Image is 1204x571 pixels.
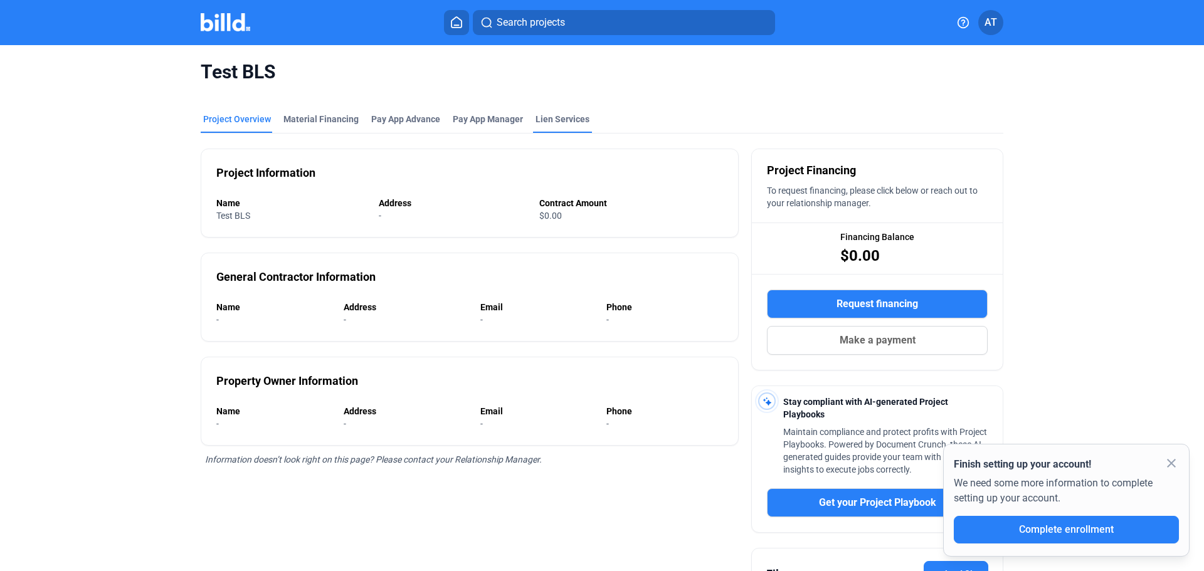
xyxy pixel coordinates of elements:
[216,197,366,209] div: Name
[767,488,988,517] button: Get your Project Playbook
[480,301,594,313] div: Email
[606,315,609,325] span: -
[203,113,271,125] div: Project Overview
[344,405,467,417] div: Address
[480,315,483,325] span: -
[985,15,997,30] span: AT
[954,457,1179,472] div: Finish setting up your account!
[216,405,331,417] div: Name
[497,15,565,30] span: Search projects
[606,419,609,429] span: -
[480,419,483,429] span: -
[954,516,1179,543] button: Complete enrollment
[837,296,918,312] span: Request financing
[473,10,775,35] button: Search projects
[1019,523,1114,535] span: Complete enrollment
[1164,456,1179,471] mat-icon: close
[840,246,880,266] span: $0.00
[201,60,1003,84] span: Test BLS
[216,419,219,429] span: -
[978,10,1003,35] button: AT
[205,454,542,464] span: Information doesn’t look right on this page? Please contact your Relationship Manager.
[819,495,936,510] span: Get your Project Playbook
[216,164,315,182] div: Project Information
[201,13,250,31] img: Billd Company Logo
[371,113,440,125] div: Pay App Advance
[536,113,589,125] div: Lien Services
[216,211,250,221] span: Test BLS
[767,326,988,355] button: Make a payment
[539,197,723,209] div: Contract Amount
[379,197,527,209] div: Address
[344,301,467,313] div: Address
[344,315,346,325] span: -
[344,419,346,429] span: -
[480,405,594,417] div: Email
[606,405,723,417] div: Phone
[453,113,523,125] span: Pay App Manager
[783,397,948,419] span: Stay compliant with AI-generated Project Playbooks
[539,211,562,221] span: $0.00
[767,290,988,318] button: Request financing
[216,315,219,325] span: -
[283,113,359,125] div: Material Financing
[767,186,978,208] span: To request financing, please click below or reach out to your relationship manager.
[767,162,856,179] span: Project Financing
[954,472,1179,516] div: We need some more information to complete setting up your account.
[216,372,358,390] div: Property Owner Information
[606,301,723,313] div: Phone
[216,268,376,286] div: General Contractor Information
[840,231,914,243] span: Financing Balance
[379,211,381,221] span: -
[216,301,331,313] div: Name
[783,427,987,474] span: Maintain compliance and protect profits with Project Playbooks. Powered by Document Crunch, these...
[840,333,916,348] span: Make a payment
